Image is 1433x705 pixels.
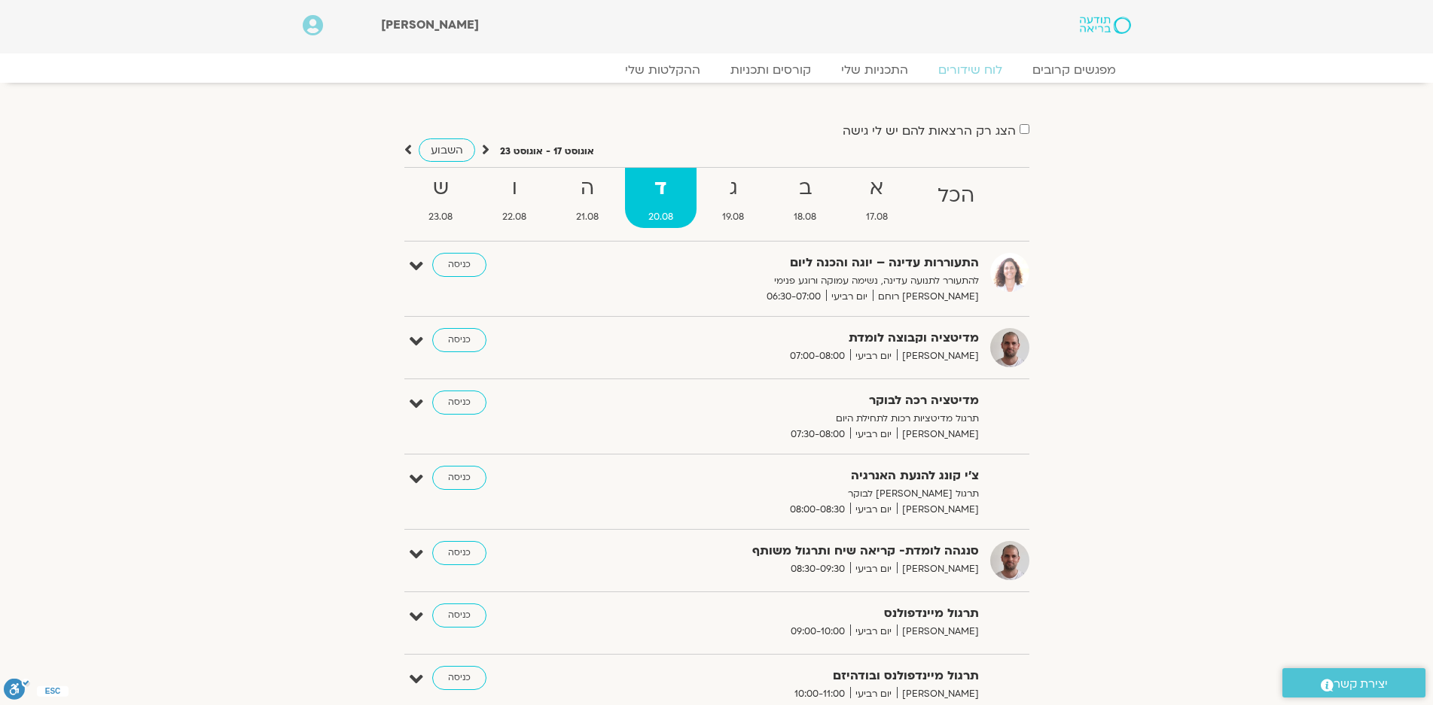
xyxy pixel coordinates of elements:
[553,172,622,205] strong: ה
[923,62,1017,77] a: לוח שידורים
[610,541,979,561] strong: סנגהה לומדת- קריאה שיח ותרגול משותף
[625,168,697,228] a: ד20.08
[785,502,850,518] span: 08:00-08:30
[610,62,715,77] a: ההקלטות שלי
[850,686,897,702] span: יום רביעי
[770,168,840,228] a: ב18.08
[850,561,897,577] span: יום רביעי
[897,561,979,577] span: [PERSON_NAME]
[432,603,486,628] a: כניסה
[610,603,979,624] strong: תרגול מיינדפולנס
[553,168,622,228] a: ה21.08
[785,561,850,577] span: 08:30-09:30
[700,168,768,228] a: ג19.08
[610,273,979,289] p: להתעורר לתנועה עדינה, נשימה עמוקה ורוגע פנימי
[843,172,911,205] strong: א
[432,541,486,565] a: כניסה
[610,328,979,348] strong: מדיטציה וקבוצה לומדת
[432,328,486,352] a: כניסה
[625,209,697,225] span: 20.08
[479,168,550,228] a: ו22.08
[785,348,850,364] span: 07:00-08:00
[715,62,826,77] a: קורסים ותכניות
[381,17,479,33] span: [PERSON_NAME]
[610,466,979,486] strong: צ'י קונג להנעת האנרגיה
[897,686,979,702] span: [PERSON_NAME]
[843,124,1016,138] label: הצג רק הרצאות להם יש לי גישה
[610,666,979,686] strong: תרגול מיינדפולנס ובודהיזם
[826,62,923,77] a: התכניות שלי
[431,143,463,157] span: השבוע
[897,427,979,442] span: [PERSON_NAME]
[914,179,998,213] strong: הכל
[897,502,979,518] span: [PERSON_NAME]
[432,253,486,277] a: כניסה
[500,144,594,160] p: אוגוסט 17 - אוגוסט 23
[789,686,850,702] span: 10:00-11:00
[850,624,897,640] span: יום רביעי
[700,172,768,205] strong: ג
[610,253,979,273] strong: התעוררות עדינה – יוגה והכנה ליום
[770,209,840,225] span: 18.08
[406,168,477,228] a: ש23.08
[897,624,979,640] span: [PERSON_NAME]
[897,348,979,364] span: [PERSON_NAME]
[625,172,697,205] strong: ד
[432,466,486,490] a: כניסה
[553,209,622,225] span: 21.08
[873,289,979,305] span: [PERSON_NAME] רוחם
[406,209,477,225] span: 23.08
[432,666,486,690] a: כניסה
[850,502,897,518] span: יום רביעי
[785,624,850,640] span: 09:00-10:00
[406,172,477,205] strong: ש
[914,168,998,228] a: הכל
[761,289,826,305] span: 06:30-07:00
[432,390,486,415] a: כניסה
[843,209,911,225] span: 17.08
[610,486,979,502] p: תרגול [PERSON_NAME] לבוקר
[850,427,897,442] span: יום רביעי
[826,289,873,305] span: יום רביעי
[785,427,850,442] span: 07:30-08:00
[479,209,550,225] span: 22.08
[610,390,979,411] strong: מדיטציה רכה לבוקר
[610,411,979,427] p: תרגול מדיטציות רכות לתחילת היום
[700,209,768,225] span: 19.08
[850,348,897,364] span: יום רביעי
[479,172,550,205] strong: ו
[1017,62,1131,77] a: מפגשים קרובים
[843,168,911,228] a: א17.08
[1334,674,1388,694] span: יצירת קשר
[419,138,475,162] a: השבוע
[303,62,1131,77] nav: Menu
[1282,668,1425,697] a: יצירת קשר
[770,172,840,205] strong: ב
